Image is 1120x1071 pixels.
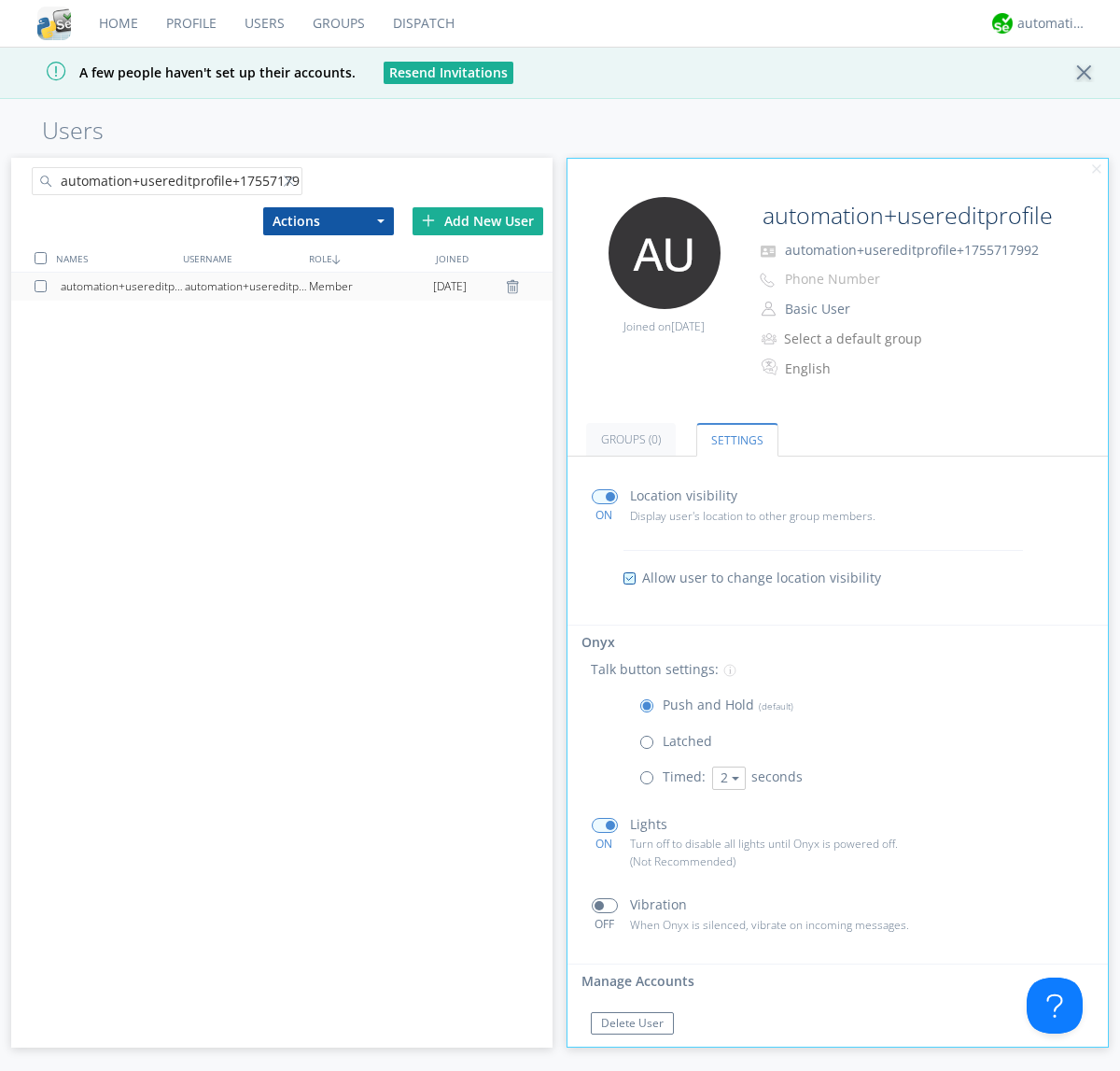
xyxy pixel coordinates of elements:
[671,318,705,334] span: [DATE]
[712,767,746,790] button: 2
[609,197,721,309] img: 373638.png
[14,63,356,81] span: A few people haven't set up their accounts.
[37,7,71,40] img: cddb5a64eb264b2086981ab96f4c1ba7
[309,273,433,301] div: Member
[1090,163,1103,176] img: cancel.svg
[413,207,543,235] div: Add New User
[751,768,803,785] span: seconds
[263,207,394,235] button: Actions
[61,273,185,301] div: automation+usereditprofile+1755717992
[185,273,309,301] div: automation+usereditprofile+1755717992
[630,853,940,870] p: (Not Recommended)
[696,423,778,457] a: Settings
[760,273,775,288] img: phone-outline.svg
[178,245,304,272] div: USERNAME
[433,273,467,301] span: [DATE]
[784,330,940,348] div: Select a default group
[663,767,706,787] p: Timed:
[422,214,435,227] img: plus.svg
[1017,14,1087,33] div: automation+atlas
[663,695,793,715] p: Push and Hold
[304,245,430,272] div: ROLE
[663,731,712,752] p: Latched
[431,245,557,272] div: JOINED
[755,197,1057,234] input: Name
[630,814,667,835] p: Lights
[591,659,719,680] p: Talk button settings:
[384,62,513,84] button: Resend Invitations
[591,1012,674,1035] button: Delete User
[762,356,780,378] img: In groups with Translation enabled, this user's messages will be automatically translated to and ...
[630,916,940,934] p: When Onyx is silenced, vibrate on incoming messages.
[583,916,625,932] div: OFF
[630,895,687,915] p: Vibration
[642,569,881,587] span: Allow user to change location visibility
[992,13,1013,34] img: d2d01cd9b4174d08988066c6d424eccd
[583,507,625,523] div: ON
[583,836,625,852] div: ON
[51,245,177,272] div: NAMES
[785,359,941,378] div: English
[762,302,776,317] img: person-outline.svg
[586,423,676,456] a: Groups (0)
[32,167,302,195] input: Search users
[630,486,737,506] p: Location visibility
[11,273,553,301] a: automation+usereditprofile+1755717992automation+usereditprofile+1755717992Member[DATE]
[785,241,1039,259] span: automation+usereditprofile+1755717992
[623,318,705,334] span: Joined on
[754,699,793,712] span: (default)
[630,507,940,525] p: Display user's location to other group members.
[762,326,779,351] img: icon-alert-users-thin-outline.svg
[630,835,940,853] p: Turn off to disable all lights until Onyx is powered off.
[778,296,965,322] button: Basic User
[1027,978,1083,1034] iframe: Toggle Customer Support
